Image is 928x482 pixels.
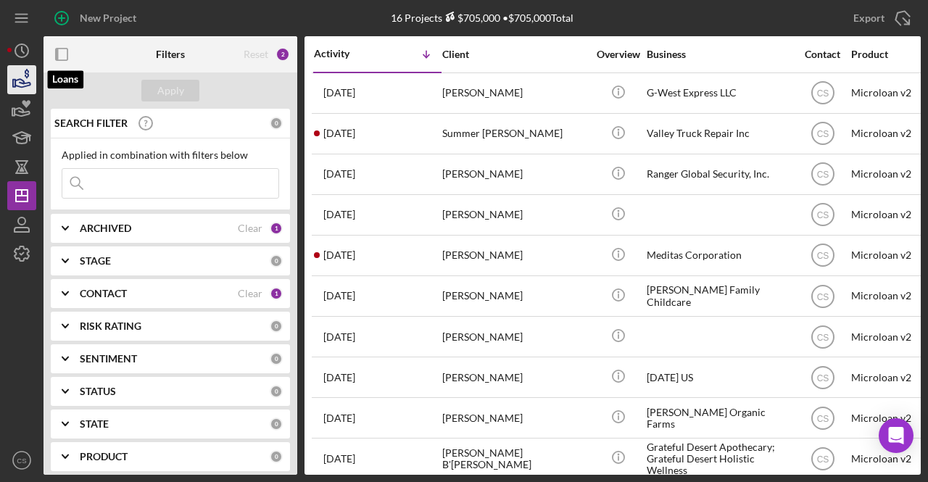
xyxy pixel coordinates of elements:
[43,4,151,33] button: New Project
[647,155,792,194] div: Ranger Global Security, Inc.
[270,254,283,267] div: 0
[591,49,645,60] div: Overview
[442,277,587,315] div: [PERSON_NAME]
[879,418,913,453] div: Open Intercom Messenger
[816,291,829,302] text: CS
[17,457,26,465] text: CS
[323,412,355,424] time: 2025-09-15 03:26
[442,358,587,396] div: [PERSON_NAME]
[442,115,587,153] div: Summer [PERSON_NAME]
[314,48,378,59] div: Activity
[647,277,792,315] div: [PERSON_NAME] Family Childcare
[816,210,829,220] text: CS
[323,87,355,99] time: 2025-09-28 04:38
[442,155,587,194] div: [PERSON_NAME]
[238,288,262,299] div: Clear
[323,331,355,343] time: 2025-09-22 18:24
[442,74,587,112] div: [PERSON_NAME]
[270,117,283,130] div: 0
[323,128,355,139] time: 2025-09-26 18:41
[442,12,500,24] div: $705,000
[80,288,127,299] b: CONTACT
[7,446,36,475] button: CS
[816,373,829,383] text: CS
[80,4,136,33] div: New Project
[816,129,829,139] text: CS
[816,332,829,342] text: CS
[80,353,137,365] b: SENTIMENT
[157,80,184,101] div: Apply
[647,399,792,437] div: [PERSON_NAME] Organic Farms
[80,320,141,332] b: RISK RATING
[442,196,587,234] div: [PERSON_NAME]
[442,49,587,60] div: Client
[647,439,792,478] div: Grateful Desert Apothecary; Grateful Desert Holistic Wellness
[80,223,131,234] b: ARCHIVED
[391,12,573,24] div: 16 Projects • $705,000 Total
[80,386,116,397] b: STATUS
[647,74,792,112] div: G-West Express LLC
[816,413,829,423] text: CS
[853,4,884,33] div: Export
[647,236,792,275] div: Meditas Corporation
[141,80,199,101] button: Apply
[795,49,850,60] div: Contact
[323,290,355,302] time: 2025-09-24 19:34
[80,418,109,430] b: STATE
[323,249,355,261] time: 2025-09-24 23:09
[62,149,279,161] div: Applied in combination with filters below
[244,49,268,60] div: Reset
[323,453,355,465] time: 2025-09-12 18:15
[270,417,283,431] div: 0
[156,49,185,60] b: Filters
[816,454,829,464] text: CS
[647,49,792,60] div: Business
[839,4,921,33] button: Export
[80,451,128,462] b: PRODUCT
[270,450,283,463] div: 0
[816,88,829,99] text: CS
[442,399,587,437] div: [PERSON_NAME]
[442,439,587,478] div: [PERSON_NAME] B'[PERSON_NAME]
[442,236,587,275] div: [PERSON_NAME]
[54,117,128,129] b: SEARCH FILTER
[270,352,283,365] div: 0
[323,372,355,383] time: 2025-09-17 20:11
[275,47,290,62] div: 2
[270,320,283,333] div: 0
[270,385,283,398] div: 0
[816,251,829,261] text: CS
[442,317,587,356] div: [PERSON_NAME]
[323,209,355,220] time: 2025-09-25 18:42
[270,287,283,300] div: 1
[80,255,111,267] b: STAGE
[647,115,792,153] div: Valley Truck Repair Inc
[270,222,283,235] div: 1
[816,170,829,180] text: CS
[323,168,355,180] time: 2025-09-26 18:19
[647,358,792,396] div: [DATE] US
[238,223,262,234] div: Clear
